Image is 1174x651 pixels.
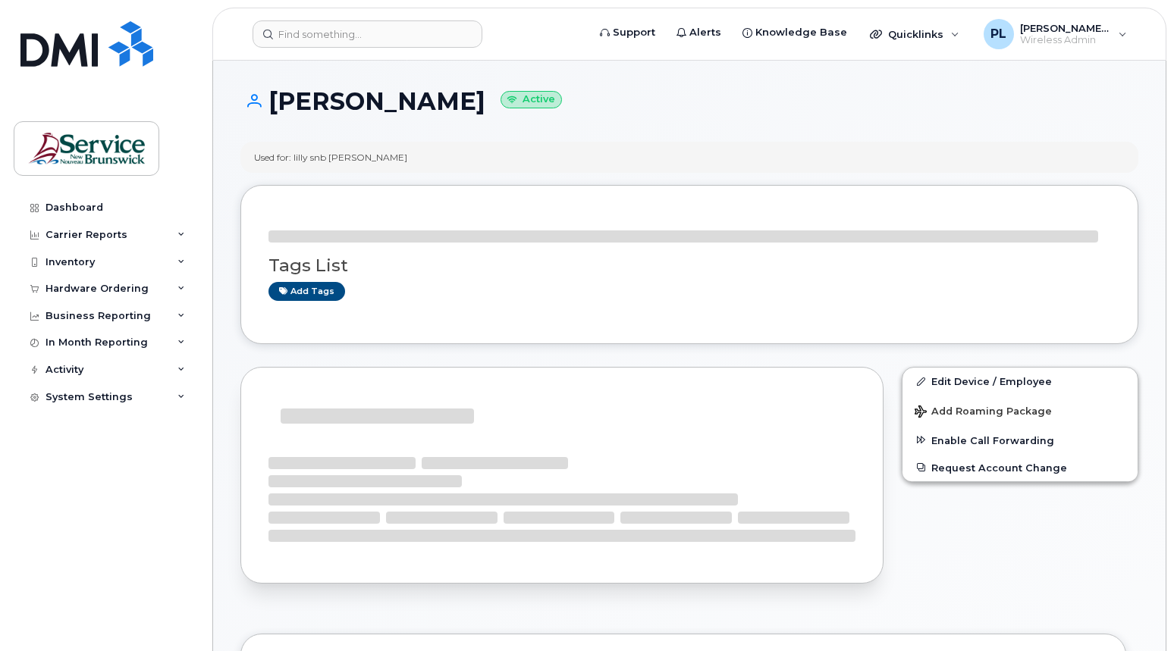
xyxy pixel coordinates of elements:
a: Add tags [268,282,345,301]
button: Add Roaming Package [902,395,1138,426]
span: Enable Call Forwarding [931,434,1054,446]
button: Enable Call Forwarding [902,427,1138,454]
a: Edit Device / Employee [902,368,1138,395]
small: Active [501,91,562,108]
span: Add Roaming Package [915,405,1052,420]
h3: Tags List [268,256,1110,275]
button: Request Account Change [902,454,1138,481]
h1: [PERSON_NAME] [240,88,1138,114]
div: Used for: lilly snb [PERSON_NAME] [254,151,407,164]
